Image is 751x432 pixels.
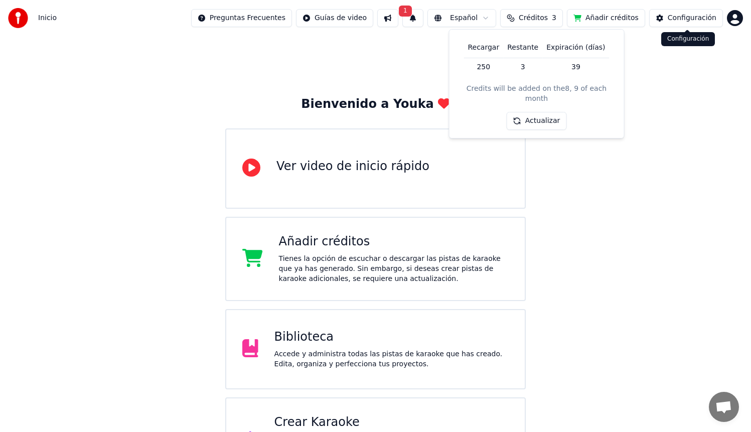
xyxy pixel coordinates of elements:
div: Crear Karaoke [274,414,509,430]
nav: breadcrumb [38,13,57,23]
div: Configuración [661,32,715,46]
div: Ver video de inicio rápido [276,159,429,175]
td: 3 [503,58,542,76]
button: Actualizar [507,112,566,130]
th: Restante [503,38,542,58]
div: Biblioteca [274,329,509,345]
div: Tienes la opción de escuchar o descargar las pistas de karaoke que ya has generado. Sin embargo, ... [279,254,509,284]
div: Añadir créditos [279,234,509,250]
div: Credits will be added on the 8, 9 of each month [458,84,616,104]
button: 1 [402,9,423,27]
span: Créditos [519,13,548,23]
div: Accede y administra todas las pistas de karaoke que has creado. Edita, organiza y perfecciona tus... [274,349,509,369]
span: 3 [552,13,556,23]
button: Configuración [649,9,723,27]
span: Inicio [38,13,57,23]
td: 39 [542,58,609,76]
button: Guías de video [296,9,373,27]
img: youka [8,8,28,28]
button: Añadir créditos [567,9,645,27]
button: Preguntas Frecuentes [191,9,292,27]
div: Configuración [668,13,716,23]
td: 250 [464,58,503,76]
div: Chat abierto [709,392,739,422]
th: Recargar [464,38,503,58]
button: Créditos3 [500,9,563,27]
div: Bienvenido a Youka [301,96,450,112]
span: 1 [399,6,412,17]
th: Expiración (días) [542,38,609,58]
